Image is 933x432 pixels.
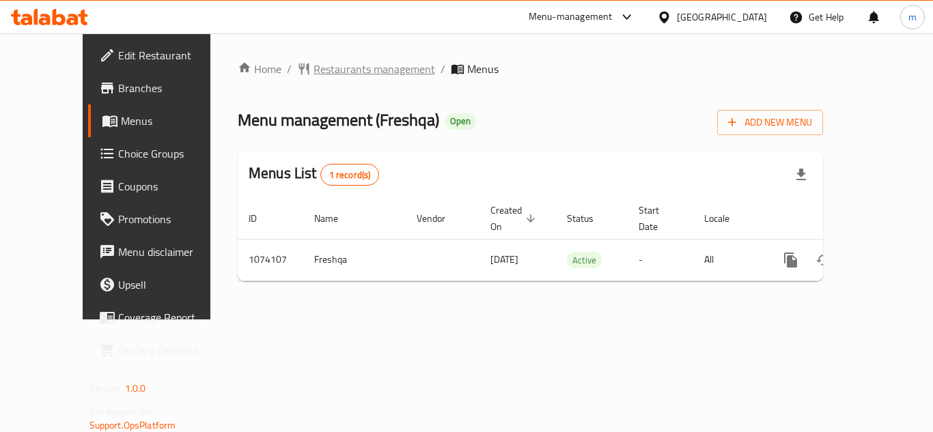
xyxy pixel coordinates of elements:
[693,239,764,280] td: All
[467,61,499,77] span: Menus
[89,379,123,397] span: Version:
[118,342,227,358] span: Grocery Checklist
[118,276,227,293] span: Upsell
[639,202,677,235] span: Start Date
[677,10,767,25] div: [GEOGRAPHIC_DATA]
[287,61,292,77] li: /
[417,210,463,227] span: Vendor
[320,164,380,186] div: Total records count
[89,403,152,420] span: Get support on:
[118,244,227,260] span: Menu disclaimer
[764,198,917,240] th: Actions
[445,113,476,130] div: Open
[125,379,146,397] span: 1.0.0
[314,210,356,227] span: Name
[88,72,238,104] a: Branches
[908,10,917,25] span: m
[88,268,238,301] a: Upsell
[118,178,227,195] span: Coupons
[775,244,807,276] button: more
[717,110,823,135] button: Add New Menu
[297,61,435,77] a: Restaurants management
[567,210,611,227] span: Status
[88,137,238,170] a: Choice Groups
[88,334,238,366] a: Grocery Checklist
[118,80,227,96] span: Branches
[704,210,747,227] span: Locale
[314,61,435,77] span: Restaurants management
[445,115,476,127] span: Open
[249,210,275,227] span: ID
[807,244,840,276] button: Change Status
[88,39,238,72] a: Edit Restaurant
[238,104,439,135] span: Menu management ( Freshqa )
[303,239,406,280] td: Freshqa
[118,145,227,162] span: Choice Groups
[88,170,238,203] a: Coupons
[88,235,238,268] a: Menu disclaimer
[238,239,303,280] td: 1074107
[321,169,379,182] span: 1 record(s)
[785,158,818,191] div: Export file
[628,239,693,280] td: -
[88,104,238,137] a: Menus
[238,198,917,281] table: enhanced table
[238,61,281,77] a: Home
[118,211,227,227] span: Promotions
[567,253,602,268] span: Active
[490,250,518,268] span: [DATE]
[118,47,227,63] span: Edit Restaurant
[88,301,238,334] a: Coverage Report
[728,114,812,131] span: Add New Menu
[121,113,227,129] span: Menus
[441,61,445,77] li: /
[238,61,823,77] nav: breadcrumb
[529,9,613,25] div: Menu-management
[249,163,379,186] h2: Menus List
[490,202,540,235] span: Created On
[118,309,227,326] span: Coverage Report
[88,203,238,235] a: Promotions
